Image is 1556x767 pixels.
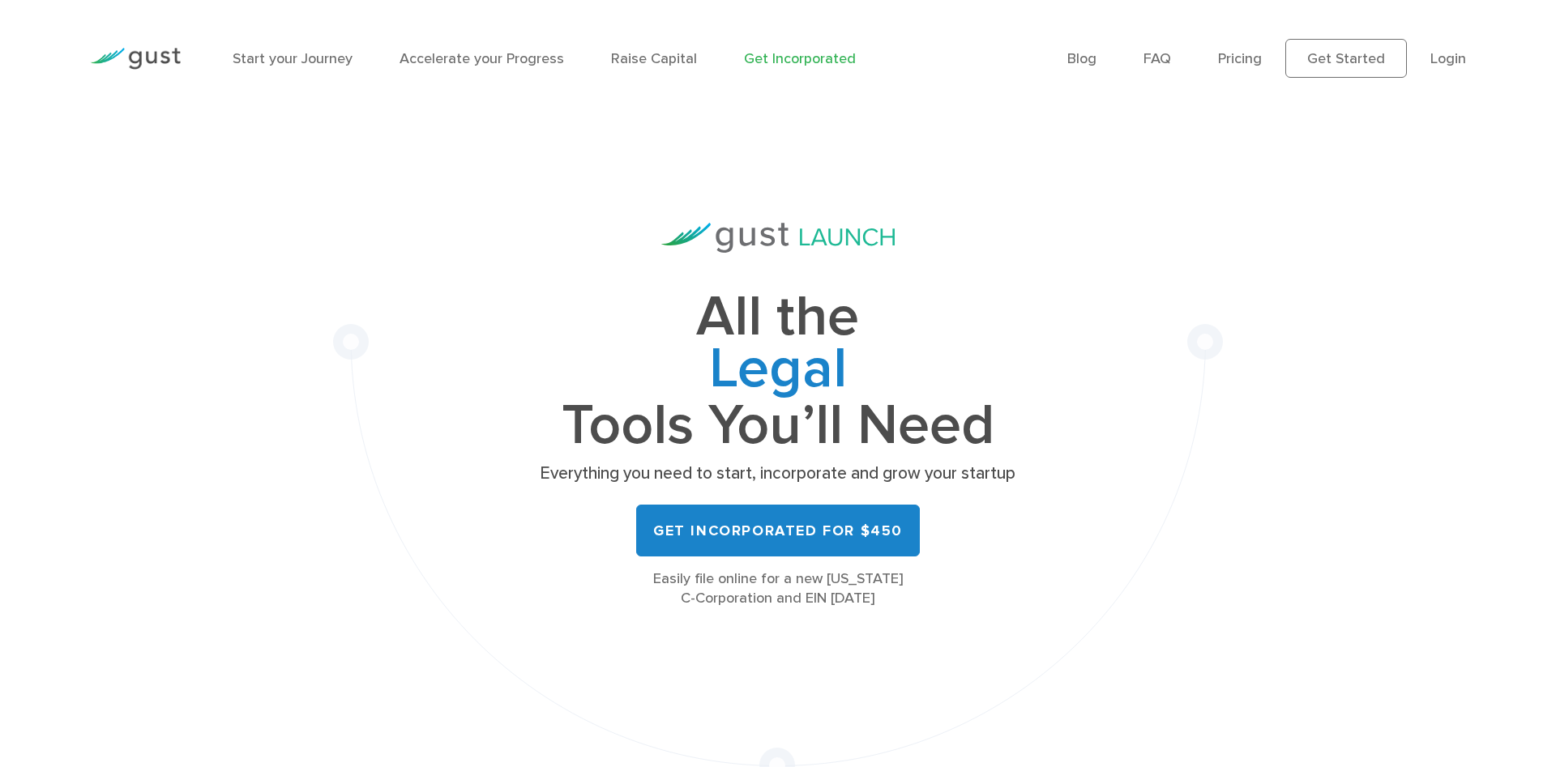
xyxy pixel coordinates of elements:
p: Everything you need to start, incorporate and grow your startup [535,462,1021,485]
img: Gust Logo [90,48,181,70]
h1: All the Tools You’ll Need [535,292,1021,451]
a: Get Incorporated for $450 [636,505,920,556]
a: Raise Capital [611,50,697,67]
a: Blog [1067,50,1096,67]
img: Gust Launch Logo [661,223,895,253]
a: FAQ [1143,50,1171,67]
span: Legal [535,343,1021,400]
a: Accelerate your Progress [400,50,564,67]
a: Pricing [1218,50,1262,67]
a: Login [1430,50,1466,67]
a: Get Started [1285,39,1407,78]
a: Start your Journey [233,50,353,67]
a: Get Incorporated [744,50,856,67]
div: Easily file online for a new [US_STATE] C-Corporation and EIN [DATE] [535,569,1021,608]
